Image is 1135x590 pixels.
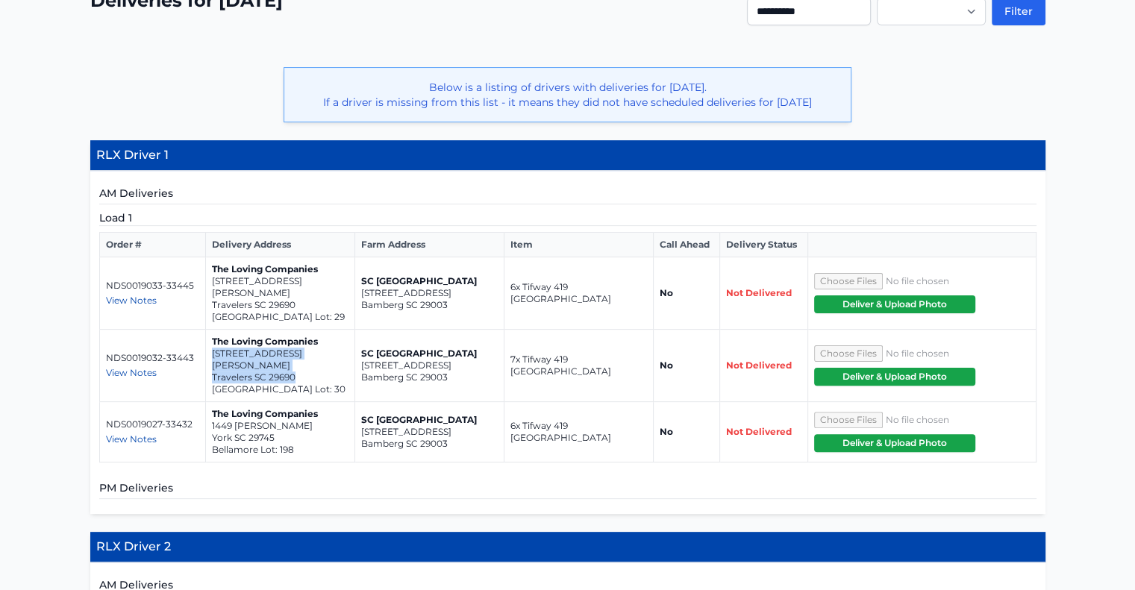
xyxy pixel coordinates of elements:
p: [STREET_ADDRESS][PERSON_NAME] [212,348,348,371]
th: Call Ahead [654,233,720,257]
th: Farm Address [355,233,504,257]
p: 1449 [PERSON_NAME] [212,420,348,432]
p: The Loving Companies [212,408,348,420]
strong: No [660,287,673,298]
td: 6x Tifway 419 [GEOGRAPHIC_DATA] [504,257,654,330]
th: Order # [99,233,206,257]
span: Not Delivered [726,426,792,437]
span: View Notes [106,367,157,378]
strong: No [660,426,673,437]
h5: AM Deliveries [99,186,1036,204]
span: Not Delivered [726,287,792,298]
p: SC [GEOGRAPHIC_DATA] [361,275,498,287]
button: Deliver & Upload Photo [814,295,975,313]
p: York SC 29745 [212,432,348,444]
span: View Notes [106,295,157,306]
strong: No [660,360,673,371]
h5: PM Deliveries [99,480,1036,499]
p: [GEOGRAPHIC_DATA] Lot: 29 [212,311,348,323]
p: [STREET_ADDRESS] [361,360,498,371]
span: Not Delivered [726,360,792,371]
p: Travelers SC 29690 [212,371,348,383]
td: 6x Tifway 419 [GEOGRAPHIC_DATA] [504,402,654,462]
p: Bamberg SC 29003 [361,371,498,383]
p: [STREET_ADDRESS][PERSON_NAME] [212,275,348,299]
td: 7x Tifway 419 [GEOGRAPHIC_DATA] [504,330,654,402]
p: Bamberg SC 29003 [361,299,498,311]
p: Bellamore Lot: 198 [212,444,348,456]
p: [STREET_ADDRESS] [361,426,498,438]
p: Bamberg SC 29003 [361,438,498,450]
p: SC [GEOGRAPHIC_DATA] [361,414,498,426]
button: Deliver & Upload Photo [814,368,975,386]
th: Delivery Status [719,233,807,257]
h4: RLX Driver 2 [90,532,1045,562]
span: View Notes [106,433,157,445]
p: [STREET_ADDRESS] [361,287,498,299]
p: NDS0019033-33445 [106,280,200,292]
p: NDS0019032-33443 [106,352,200,364]
h5: Load 1 [99,210,1036,226]
p: The Loving Companies [212,336,348,348]
h4: RLX Driver 1 [90,140,1045,171]
p: The Loving Companies [212,263,348,275]
p: Travelers SC 29690 [212,299,348,311]
th: Item [504,233,654,257]
th: Delivery Address [206,233,355,257]
p: SC [GEOGRAPHIC_DATA] [361,348,498,360]
p: [GEOGRAPHIC_DATA] Lot: 30 [212,383,348,395]
button: Deliver & Upload Photo [814,434,975,452]
p: Below is a listing of drivers with deliveries for [DATE]. If a driver is missing from this list -... [296,80,839,110]
p: NDS0019027-33432 [106,418,200,430]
